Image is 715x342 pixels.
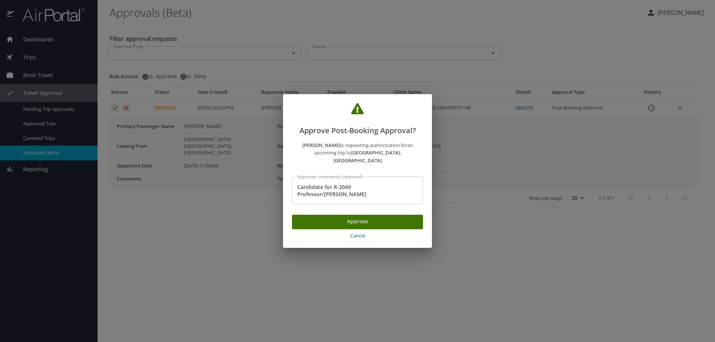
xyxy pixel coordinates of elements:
[292,215,423,229] button: Approve
[333,149,401,164] strong: [GEOGRAPHIC_DATA], [GEOGRAPHIC_DATA]
[292,229,423,242] button: Cancel
[292,103,423,137] h2: Approve Post-Booking Approval?
[295,231,420,240] span: Cancel
[302,142,340,148] strong: [PERSON_NAME]
[297,183,418,198] textarea: Candidate for R-2049 Professor/[PERSON_NAME]
[292,141,423,164] p: is requesting authorization for an upcoming trip to
[298,217,417,226] span: Approve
